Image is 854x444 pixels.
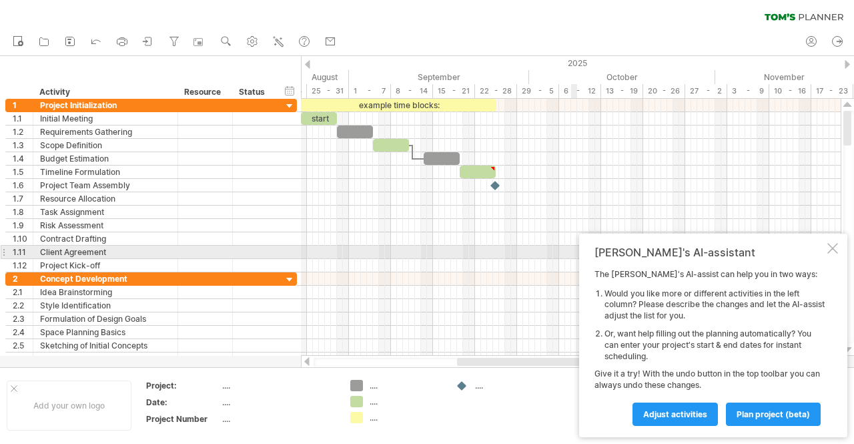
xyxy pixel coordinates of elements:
[13,299,33,312] div: 2.2
[13,219,33,232] div: 1.9
[146,413,220,425] div: Project Number
[13,232,33,245] div: 1.10
[370,412,442,423] div: ....
[40,312,171,325] div: Formulation of Design Goals
[517,84,559,98] div: 29 - 5
[222,413,334,425] div: ....
[184,85,225,99] div: Resource
[370,396,442,407] div: ....
[13,126,33,138] div: 1.2
[40,259,171,272] div: Project Kick-off
[146,380,220,391] div: Project:
[643,84,685,98] div: 20 - 26
[13,286,33,298] div: 2.1
[13,312,33,325] div: 2.3
[7,381,131,431] div: Add your own logo
[146,397,220,408] div: Date:
[39,85,170,99] div: Activity
[40,272,171,285] div: Concept Development
[13,166,33,178] div: 1.5
[769,84,811,98] div: 10 - 16
[13,112,33,125] div: 1.1
[40,246,171,258] div: Client Agreement
[13,152,33,165] div: 1.4
[370,380,442,391] div: ....
[13,139,33,152] div: 1.3
[475,84,517,98] div: 22 - 28
[222,380,334,391] div: ....
[726,403,821,426] a: plan project (beta)
[13,259,33,272] div: 1.12
[13,246,33,258] div: 1.11
[40,353,171,365] div: Material & Color Selection
[349,84,391,98] div: 1 - 7
[40,112,171,125] div: Initial Meeting
[222,397,334,408] div: ....
[685,84,727,98] div: 27 - 2
[643,409,707,419] span: Adjust activities
[40,192,171,205] div: Resource Allocation
[40,299,171,312] div: Style Identification
[349,70,529,84] div: September 2025
[301,112,337,125] div: start
[40,286,171,298] div: Idea Brainstorming
[40,139,171,152] div: Scope Definition
[475,380,548,391] div: ....
[604,288,825,322] li: Would you like more or different activities in the left column? Please describe the changes and l...
[13,272,33,285] div: 2
[632,403,718,426] a: Adjust activities
[40,326,171,339] div: Space Planning Basics
[13,326,33,339] div: 2.4
[13,192,33,205] div: 1.7
[239,85,268,99] div: Status
[594,246,825,259] div: [PERSON_NAME]'s AI-assistant
[13,179,33,192] div: 1.6
[391,84,433,98] div: 8 - 14
[559,84,601,98] div: 6 - 12
[13,99,33,112] div: 1
[301,99,496,112] div: example time blocks:
[737,409,810,419] span: plan project (beta)
[40,219,171,232] div: Risk Assessment
[594,269,825,425] div: The [PERSON_NAME]'s AI-assist can help you in two ways: Give it a try! With the undo button in th...
[40,339,171,352] div: Sketching of Initial Concepts
[13,206,33,218] div: 1.8
[529,70,715,84] div: October 2025
[40,232,171,245] div: Contract Drafting
[727,84,769,98] div: 3 - 9
[40,166,171,178] div: Timeline Formulation
[601,84,643,98] div: 13 - 19
[40,152,171,165] div: Budget Estimation
[307,84,349,98] div: 25 - 31
[811,84,853,98] div: 17 - 23
[40,206,171,218] div: Task Assignment
[40,126,171,138] div: Requirements Gathering
[40,179,171,192] div: Project Team Assembly
[40,99,171,112] div: Project Initialization
[604,328,825,362] li: Or, want help filling out the planning automatically? You can enter your project's start & end da...
[13,339,33,352] div: 2.5
[433,84,475,98] div: 15 - 21
[13,353,33,365] div: 2.6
